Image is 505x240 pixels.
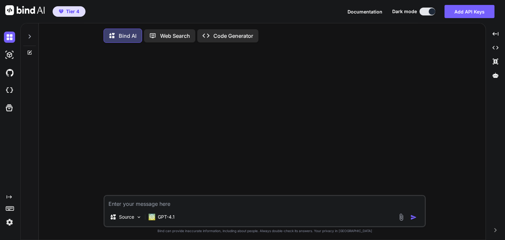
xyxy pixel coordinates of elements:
[104,228,426,233] p: Bind can provide inaccurate information, including about people. Always double-check its answers....
[392,8,417,15] span: Dark mode
[136,214,142,220] img: Pick Models
[348,9,382,14] span: Documentation
[53,6,85,17] button: premiumTier 4
[149,214,155,220] img: GPT-4.1
[348,8,382,15] button: Documentation
[410,214,417,221] img: icon
[158,214,175,220] p: GPT-4.1
[4,49,15,60] img: darkAi-studio
[59,10,63,13] img: premium
[4,67,15,78] img: githubDark
[4,32,15,43] img: darkChat
[4,85,15,96] img: cloudideIcon
[213,32,253,40] p: Code Generator
[445,5,494,18] button: Add API Keys
[66,8,79,15] span: Tier 4
[4,217,15,228] img: settings
[119,214,134,220] p: Source
[160,32,190,40] p: Web Search
[5,5,45,15] img: Bind AI
[119,32,136,40] p: Bind AI
[397,213,405,221] img: attachment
